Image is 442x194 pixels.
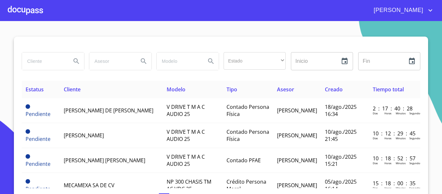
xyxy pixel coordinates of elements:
button: Search [136,53,151,69]
button: Search [203,53,219,69]
span: V DRIVE T M A C AUDIO 25 [167,153,205,167]
span: Pendiente [26,104,30,109]
p: Minutos [396,136,406,140]
span: [PERSON_NAME] [277,107,317,114]
span: [PERSON_NAME] DE [PERSON_NAME] [64,107,153,114]
span: [PERSON_NAME] [64,132,104,139]
span: Tipo [227,86,237,93]
p: 15 : 18 : 00 : 35 [373,180,416,187]
p: 2 : 17 : 40 : 28 [373,105,416,112]
span: Creado [325,86,343,93]
span: Pendiente [26,185,50,192]
p: Segundos [409,186,421,190]
span: [PERSON_NAME] [277,182,317,189]
p: Segundos [409,111,421,115]
p: Segundos [409,136,421,140]
span: [PERSON_NAME] [277,132,317,139]
span: V DRIVE T M A C AUDIO 25 [167,103,205,118]
p: Minutos [396,186,406,190]
span: 05/ago./2025 16:14 [325,178,357,192]
p: Dias [373,161,378,165]
span: V DRIVE T M A C AUDIO 25 [167,128,205,143]
p: 10 : 12 : 29 : 45 [373,130,416,137]
span: Estatus [26,86,44,93]
span: Pendiente [26,129,30,134]
p: Horas [384,111,392,115]
p: Dias [373,111,378,115]
span: Tiempo total [373,86,404,93]
span: Pendiente [26,110,50,118]
span: 10/ago./2025 15:21 [325,153,357,167]
span: Contado Persona Física [227,128,269,143]
span: Asesor [277,86,294,93]
span: [PERSON_NAME] [369,5,426,16]
input: search [89,52,133,70]
span: NP 300 CHASIS TM AC VDC 25 [167,178,211,192]
div: ​ [224,52,286,70]
input: search [22,52,66,70]
p: Dias [373,136,378,140]
span: Pendiente [26,179,30,184]
p: Segundos [409,161,421,165]
button: Search [69,53,84,69]
span: Cliente [64,86,81,93]
span: Contado Persona Física [227,103,269,118]
p: Minutos [396,111,406,115]
span: Modelo [167,86,185,93]
p: Horas [384,186,392,190]
span: MECAMEXA SA DE CV [64,182,115,189]
span: Contado PFAE [227,157,261,164]
span: Pendiente [26,135,50,143]
input: search [157,52,201,70]
p: Horas [384,136,392,140]
span: Pendiente [26,160,50,167]
span: 18/ago./2025 16:34 [325,103,357,118]
span: [PERSON_NAME] [277,157,317,164]
span: 10/ago./2025 21:45 [325,128,357,143]
p: Minutos [396,161,406,165]
button: account of current user [369,5,434,16]
p: Dias [373,186,378,190]
span: Crédito Persona Moral [227,178,266,192]
p: Horas [384,161,392,165]
p: 10 : 18 : 52 : 57 [373,155,416,162]
span: Pendiente [26,154,30,159]
span: [PERSON_NAME] [PERSON_NAME] [64,157,145,164]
